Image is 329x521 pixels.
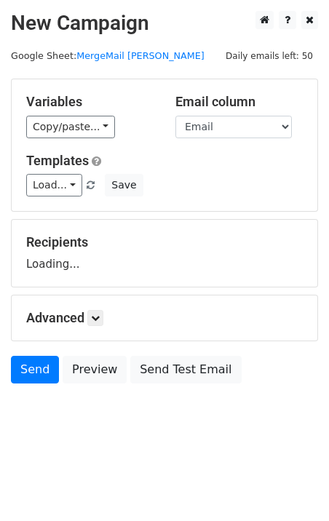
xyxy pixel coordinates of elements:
[175,94,303,110] h5: Email column
[26,310,303,326] h5: Advanced
[76,50,205,61] a: MergeMail [PERSON_NAME]
[26,116,115,138] a: Copy/paste...
[130,356,241,383] a: Send Test Email
[11,50,205,61] small: Google Sheet:
[221,48,318,64] span: Daily emails left: 50
[105,174,143,196] button: Save
[221,50,318,61] a: Daily emails left: 50
[26,94,154,110] h5: Variables
[26,174,82,196] a: Load...
[26,234,303,250] h5: Recipients
[11,11,318,36] h2: New Campaign
[11,356,59,383] a: Send
[26,153,89,168] a: Templates
[63,356,127,383] a: Preview
[26,234,303,272] div: Loading...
